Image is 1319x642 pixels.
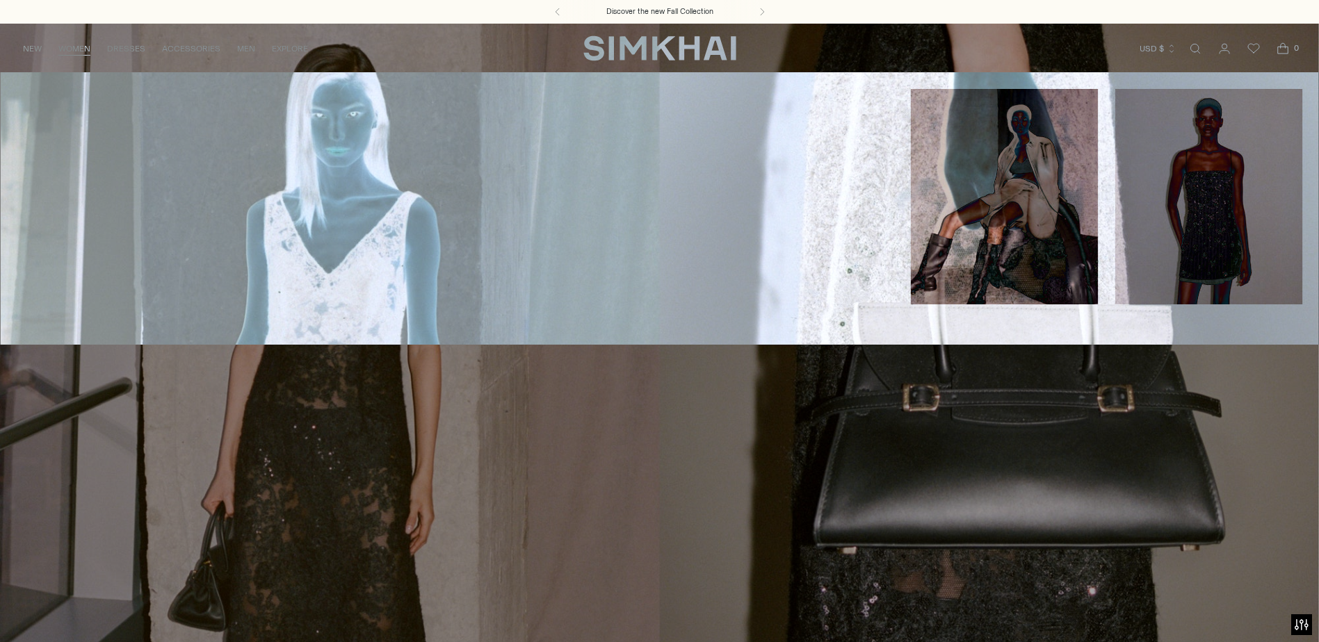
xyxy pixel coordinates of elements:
a: MEN [237,33,255,64]
a: Open cart modal [1269,35,1297,63]
a: WOMEN [58,33,90,64]
a: EXPLORE [272,33,308,64]
span: 0 [1290,42,1302,54]
a: SIMKHAI [583,35,736,62]
a: Discover the new Fall Collection [606,6,713,17]
a: Open search modal [1181,35,1209,63]
a: ACCESSORIES [162,33,220,64]
a: Wishlist [1240,35,1268,63]
button: USD $ [1140,33,1176,64]
a: NEW [23,33,42,64]
a: DRESSES [107,33,145,64]
a: Go to the account page [1211,35,1238,63]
